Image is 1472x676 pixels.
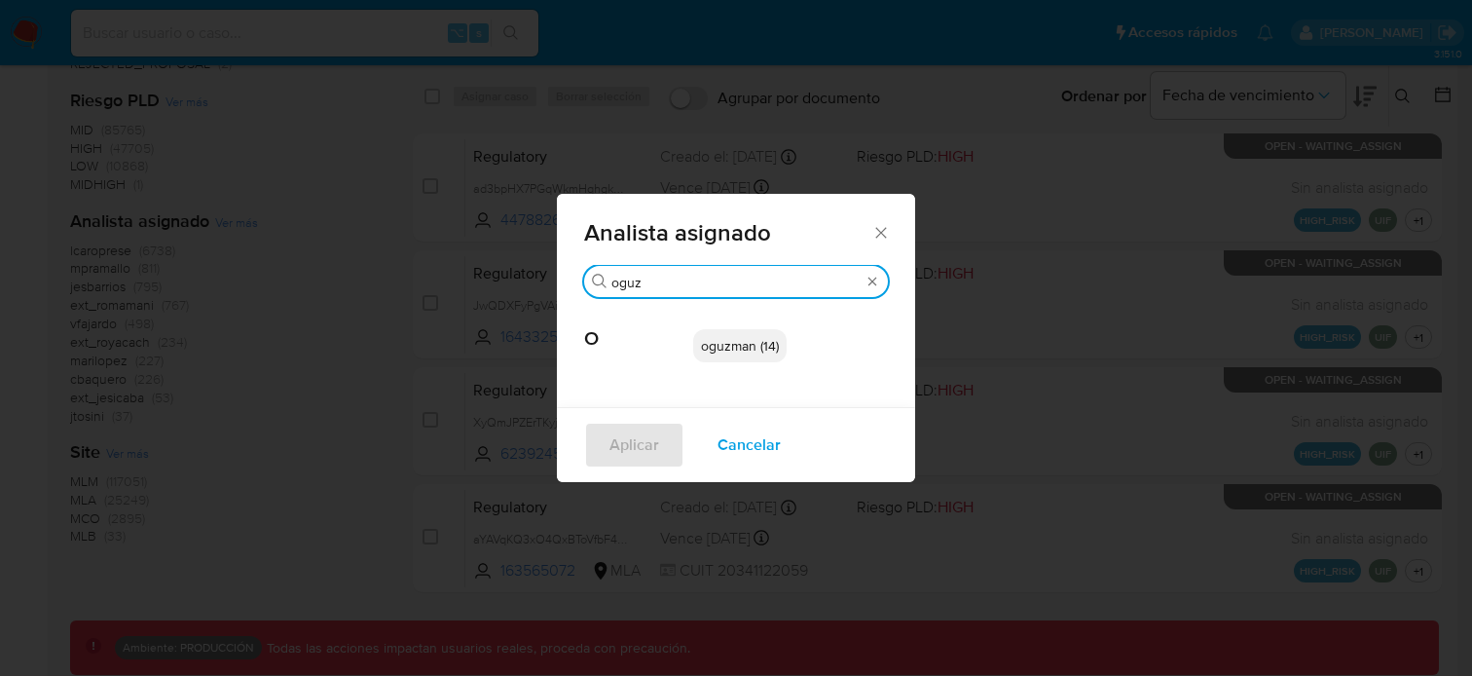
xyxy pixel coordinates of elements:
span: Cancelar [718,424,781,467]
input: Buscar filtro [611,274,861,291]
button: Cerrar [871,223,889,241]
button: Borrar [865,274,880,289]
span: O [584,298,693,351]
span: oguzman (14) [701,336,779,356]
span: Analista asignado [584,221,871,244]
button: Cancelar [692,422,806,469]
div: oguzman (14) [693,329,787,362]
button: Buscar [592,274,607,289]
